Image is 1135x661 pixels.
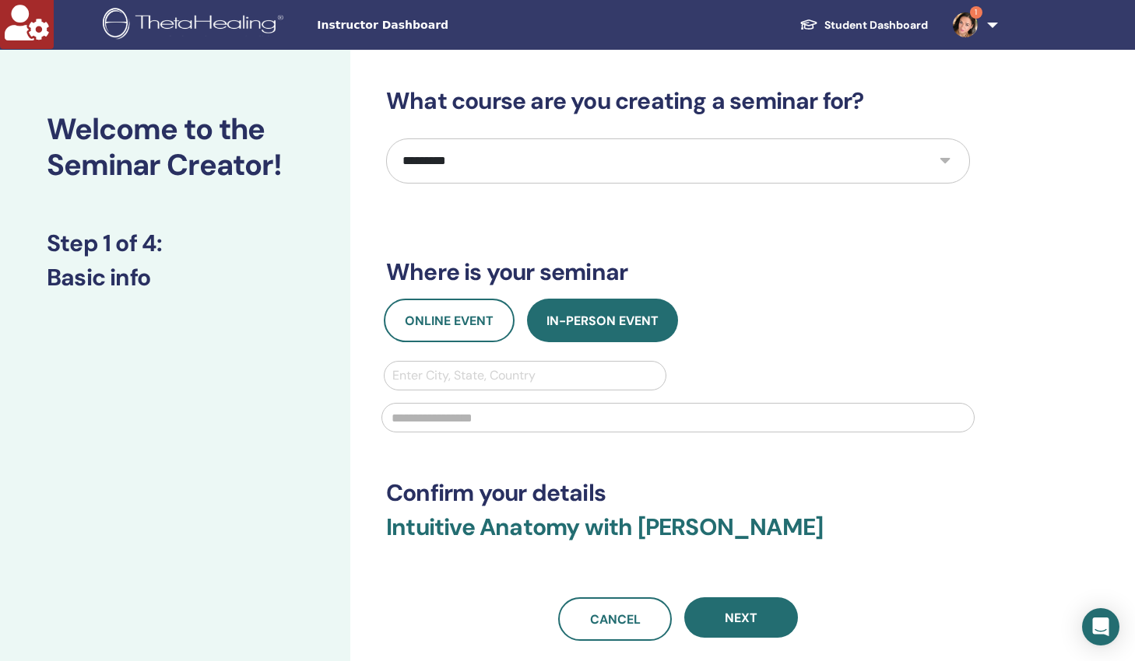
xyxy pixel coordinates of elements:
span: 1 [970,6,982,19]
button: Online Event [384,299,515,342]
a: Cancel [558,597,672,641]
span: Next [725,610,757,626]
span: In-Person Event [546,313,659,329]
img: default.jpg [953,12,978,37]
h3: Step 1 of 4 : [47,229,304,257]
span: Cancel [590,611,641,628]
div: Open Intercom Messenger [1082,608,1119,645]
button: Next [684,597,798,638]
h3: Where is your seminar [386,258,970,286]
span: Online Event [405,313,494,329]
h3: Confirm your details [386,479,970,507]
button: In-Person Event [527,299,678,342]
span: Instructor Dashboard [317,17,550,33]
img: graduation-cap-white.svg [799,18,818,31]
h2: Welcome to the Seminar Creator! [47,112,304,183]
h3: What course are you creating a seminar for? [386,87,970,115]
h3: Intuitive Anatomy with [PERSON_NAME] [386,513,970,560]
h3: Basic info [47,264,304,292]
a: Student Dashboard [787,11,940,40]
img: logo.png [103,8,289,43]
